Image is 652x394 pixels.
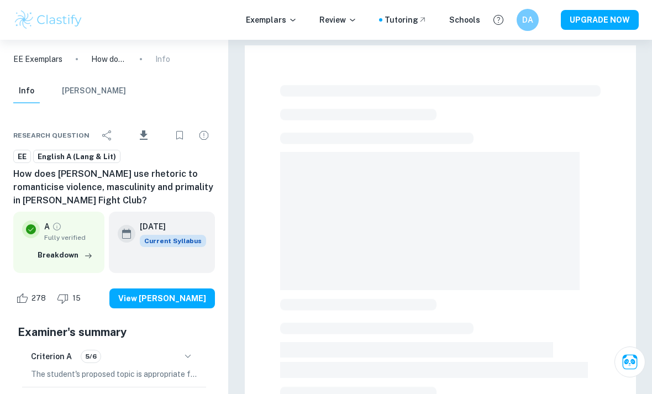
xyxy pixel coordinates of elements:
[319,14,357,26] p: Review
[522,14,534,26] h6: DA
[54,290,87,307] div: Dislike
[14,151,30,162] span: EE
[25,293,52,304] span: 278
[140,235,206,247] div: This exemplar is based on the current syllabus. Feel free to refer to it for inspiration/ideas wh...
[13,150,31,164] a: EE
[169,124,191,146] div: Bookmark
[561,10,639,30] button: UPGRADE NOW
[614,346,645,377] button: Ask Clai
[35,247,96,264] button: Breakdown
[140,220,197,233] h6: [DATE]
[246,14,297,26] p: Exemplars
[31,350,72,363] h6: Criterion A
[13,167,215,207] h6: How does [PERSON_NAME] use rhetoric to romanticise violence, masculinity and primality in [PERSON...
[120,121,166,150] div: Download
[33,150,120,164] a: English A (Lang & Lit)
[34,151,120,162] span: English A (Lang & Lit)
[13,79,40,103] button: Info
[155,53,170,65] p: Info
[44,233,96,243] span: Fully verified
[52,222,62,232] a: Grade fully verified
[385,14,427,26] a: Tutoring
[13,9,83,31] img: Clastify logo
[66,293,87,304] span: 15
[31,368,197,380] p: The student's proposed topic is appropriate for the subject and category, and the material, text,...
[81,351,101,361] span: 5/6
[62,79,126,103] button: [PERSON_NAME]
[489,10,508,29] button: Help and Feedback
[449,14,480,26] a: Schools
[193,124,215,146] div: Report issue
[18,324,211,340] h5: Examiner's summary
[91,53,127,65] p: How does [PERSON_NAME] use rhetoric to romanticise violence, masculinity and primality in [PERSON...
[44,220,50,233] p: A
[96,124,118,146] div: Share
[13,290,52,307] div: Like
[140,235,206,247] span: Current Syllabus
[13,130,90,140] span: Research question
[109,288,215,308] button: View [PERSON_NAME]
[13,53,62,65] a: EE Exemplars
[517,9,539,31] button: DA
